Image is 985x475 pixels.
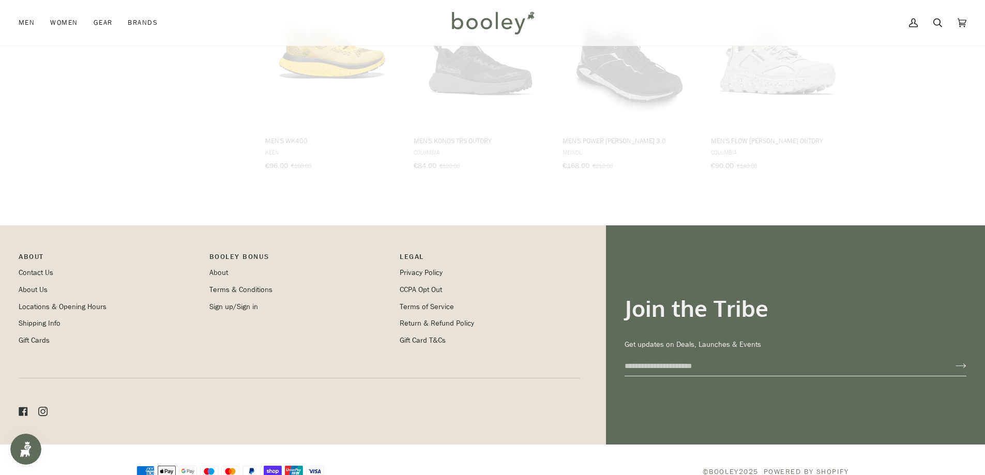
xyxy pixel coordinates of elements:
a: Gift Cards [19,335,50,345]
a: Shipping Info [19,318,60,328]
span: Men [19,18,35,28]
p: Get updates on Deals, Launches & Events [625,339,966,350]
a: About Us [19,285,48,295]
a: Locations & Opening Hours [19,302,107,312]
span: Women [50,18,78,28]
input: your-email@example.com [625,357,939,376]
p: Booley Bonus [209,251,390,267]
a: Gift Card T&Cs [400,335,446,345]
a: Privacy Policy [400,268,443,278]
span: Brands [128,18,158,28]
a: Terms & Conditions [209,285,272,295]
iframe: Button to open loyalty program pop-up [10,434,41,465]
a: Terms of Service [400,302,454,312]
button: Join [939,358,966,374]
a: Return & Refund Policy [400,318,474,328]
span: Gear [94,18,113,28]
img: Booley [447,8,538,38]
p: Pipeline_Footer Sub [400,251,580,267]
p: Pipeline_Footer Main [19,251,199,267]
h3: Join the Tribe [625,294,966,323]
a: About [209,268,228,278]
a: CCPA Opt Out [400,285,442,295]
a: Contact Us [19,268,53,278]
a: Sign up/Sign in [209,302,258,312]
